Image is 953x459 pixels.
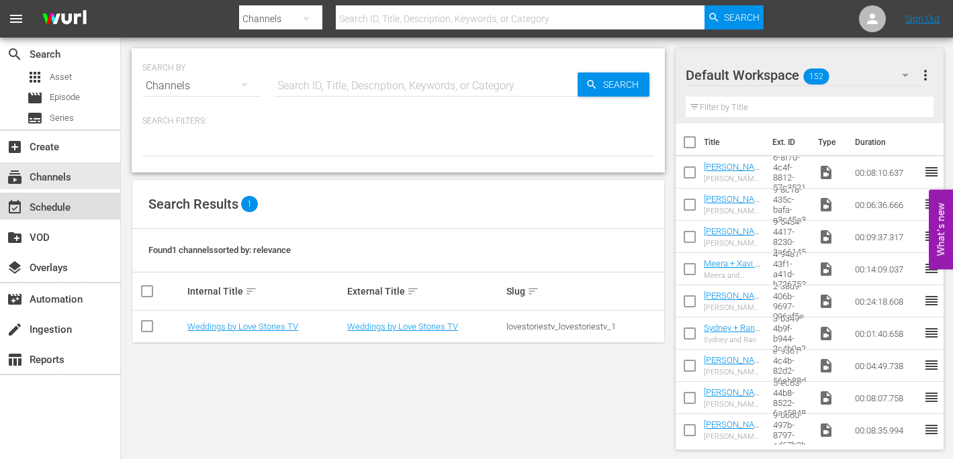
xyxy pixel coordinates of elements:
th: Duration [847,123,927,161]
span: 1 [241,196,258,212]
td: 00:04:49.738 [850,350,923,382]
span: sort [527,285,539,297]
td: fbb088e4-9481-43f1-a41d-b7267520f485 [768,253,813,285]
div: [PERSON_NAME] and [PERSON_NAME] [704,368,762,376]
span: Video [818,164,834,181]
span: reorder [923,164,940,180]
td: 32bd39d6-8f7d-4c4f-8812-57c35210d6c6 [768,156,813,189]
span: Search Results [148,196,238,212]
td: 00:14:09.037 [850,253,923,285]
span: Video [818,261,834,277]
div: Slug [506,283,662,299]
a: Sydney + Ran | [US_STATE], [GEOGRAPHIC_DATA] [704,323,760,363]
span: Create [7,139,23,155]
span: VOD [7,229,23,246]
span: Series [27,110,43,126]
span: Episode [27,90,43,106]
span: Overlays [7,260,23,276]
span: Episode [50,91,80,104]
div: Meera and [PERSON_NAME] [704,271,762,280]
a: [PERSON_NAME] + Serafym | [PERSON_NAME][GEOGRAPHIC_DATA], [GEOGRAPHIC_DATA] [704,162,762,242]
span: Channels [7,169,23,185]
span: Video [818,422,834,438]
button: Search [705,5,764,30]
td: 00:08:10.637 [850,156,923,189]
td: 00:09:37.317 [850,221,923,253]
td: 122632ee-9361-4c4b-82d2-56eb88df497c [768,350,813,382]
span: Found 1 channels sorted by: relevance [148,245,291,255]
span: Series [50,111,74,125]
a: [PERSON_NAME] + [PERSON_NAME] | [GEOGRAPHIC_DATA], [GEOGRAPHIC_DATA] [704,194,762,274]
div: Sydney and Ran [704,336,762,344]
span: Search [598,72,649,97]
div: lovestoriestv_lovestoriestv_1 [506,321,662,331]
span: reorder [923,228,940,244]
a: [PERSON_NAME] + [PERSON_NAME] | [GEOGRAPHIC_DATA], [GEOGRAPHIC_DATA] [704,226,762,307]
span: Search [724,5,760,30]
span: reorder [923,421,940,438]
span: Video [818,293,834,309]
td: 8fe98c73-b349-4b9f-b944-2c4b0e2158fe [768,317,813,350]
th: Title [704,123,764,161]
div: [PERSON_NAME] and [PERSON_NAME] [704,400,762,409]
button: more_vert [917,59,934,91]
img: ans4CAIJ8jUAAAAAAAAAAAAAAAAAAAAAAAAgQb4GAAAAAAAAAAAAAAAAAAAAAAAAJMjXAAAAAAAAAAAAAAAAAAAAAAAAgAT5G... [32,3,97,35]
a: [PERSON_NAME] + Ladi | [US_STATE], [GEOGRAPHIC_DATA] [704,355,762,405]
td: d1953312-38d9-406b-9697-096af5e4d000 [768,285,813,317]
td: 00:08:07.758 [850,382,923,414]
span: reorder [923,389,940,405]
span: Video [818,197,834,213]
button: Open Feedback Widget [929,190,953,270]
div: Default Workspace [686,56,922,94]
div: [PERSON_NAME] and [PERSON_NAME] [704,432,762,441]
td: fdc0ab09-8c18-435c-bafa-e3c45a346ab1 [768,189,813,221]
div: [PERSON_NAME] and [PERSON_NAME] [704,207,762,215]
td: 00:08:35.994 [850,414,923,446]
div: External Title [347,283,503,299]
span: Automation [7,291,23,307]
div: [PERSON_NAME] and [PERSON_NAME] [704,239,762,248]
span: reorder [923,325,940,341]
th: Ext. ID [764,123,810,161]
a: Sign Out [905,13,940,24]
span: 152 [803,62,829,91]
span: more_vert [917,67,934,83]
td: 00:06:36.666 [850,189,923,221]
th: Type [810,123,847,161]
td: 00:24:18.608 [850,285,923,317]
span: Schedule [7,199,23,215]
div: Internal Title [187,283,343,299]
span: Video [818,358,834,374]
a: [PERSON_NAME] + [PERSON_NAME] | [GEOGRAPHIC_DATA] [704,291,762,351]
span: reorder [923,293,940,309]
span: Asset [50,70,72,84]
span: Ingestion [7,321,23,338]
span: reorder [923,357,940,373]
span: Reports [7,352,23,368]
div: Channels [142,67,261,105]
span: reorder [923,196,940,212]
td: d4f9a025-ec63-44b8-8522-6a458486e857 [768,382,813,414]
span: Video [818,229,834,245]
td: 00:01:40.658 [850,317,923,350]
span: sort [245,285,257,297]
p: Search Filters: [142,115,654,127]
div: [PERSON_NAME] and Serafym [704,174,762,183]
a: Weddings by Love Stories TV [347,321,458,331]
td: 6445c969-0660-497b-8797-cd67b2bba663 [768,414,813,446]
a: Meera + Xavi | [GEOGRAPHIC_DATA], [GEOGRAPHIC_DATA], [GEOGRAPHIC_DATA] [704,258,760,329]
span: menu [8,11,24,27]
div: [PERSON_NAME] and [PERSON_NAME] [704,303,762,312]
span: Video [818,325,834,342]
span: reorder [923,260,940,276]
span: sort [407,285,419,297]
span: Asset [27,69,43,85]
td: d6dfbab9-5454-4417-8230-3a6614578e56 [768,221,813,253]
span: Search [7,46,23,62]
span: Video [818,390,834,406]
a: Weddings by Love Stories TV [187,321,298,331]
button: Search [578,72,649,97]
